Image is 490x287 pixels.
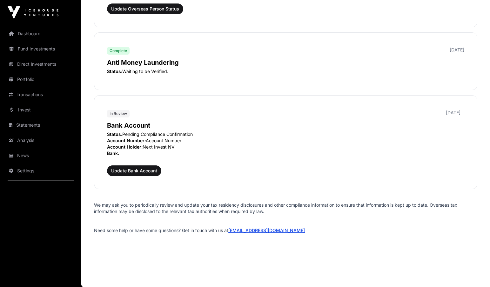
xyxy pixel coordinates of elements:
[5,118,76,132] a: Statements
[107,144,464,150] p: Next Invest NV
[5,133,76,147] a: Analysis
[446,110,460,116] p: [DATE]
[107,150,119,156] span: Bank:
[5,72,76,86] a: Portfolio
[107,69,122,74] span: Status:
[111,6,179,12] span: Update Overseas Person Status
[5,88,76,102] a: Transactions
[107,131,464,137] p: Pending Compliance Confirmation
[107,169,161,176] a: Update Bank Account
[107,68,464,75] p: Waiting to be Verified.
[107,131,122,137] span: Status:
[8,6,58,19] img: Icehouse Ventures Logo
[5,57,76,71] a: Direct Investments
[107,144,143,150] span: Account Holder:
[111,168,157,174] span: Update Bank Account
[110,111,127,116] span: In Review
[5,164,76,178] a: Settings
[450,47,464,53] p: [DATE]
[5,149,76,163] a: News
[107,121,464,130] p: Bank Account
[107,7,183,14] a: Update Overseas Person Status
[107,58,464,67] p: Anti Money Laundering
[5,103,76,117] a: Invest
[107,3,183,14] button: Update Overseas Person Status
[107,137,464,144] p: Account Number
[228,228,305,233] a: [EMAIL_ADDRESS][DOMAIN_NAME]
[94,202,477,215] p: We may ask you to periodically review and update your tax residency disclosures and other complia...
[5,27,76,41] a: Dashboard
[458,257,490,287] iframe: Chat Widget
[110,48,127,53] span: Complete
[107,165,161,176] button: Update Bank Account
[107,138,146,143] span: Account Number:
[94,227,477,234] p: Need some help or have some questions? Get in touch with us at
[5,42,76,56] a: Fund Investments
